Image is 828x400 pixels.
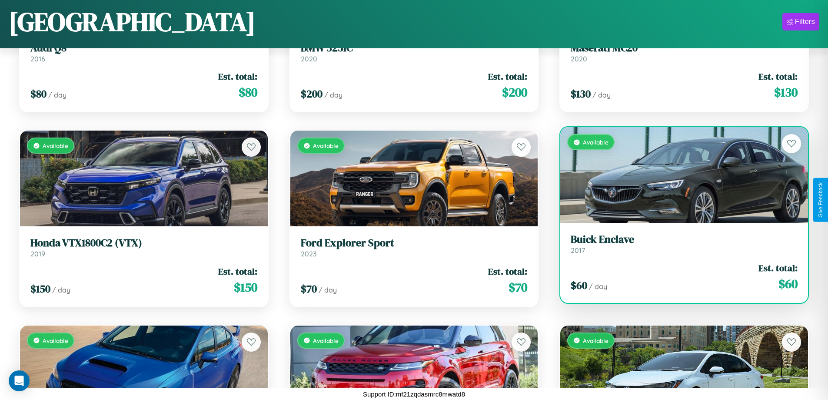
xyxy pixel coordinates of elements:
[502,84,527,101] span: $ 200
[30,237,257,258] a: Honda VTX1800C2 (VTX)2019
[774,84,798,101] span: $ 130
[30,54,45,63] span: 2016
[301,42,528,63] a: BMW 323iC2020
[30,237,257,249] h3: Honda VTX1800C2 (VTX)
[30,282,50,296] span: $ 150
[43,142,68,149] span: Available
[583,138,609,146] span: Available
[571,246,585,255] span: 2017
[9,370,30,391] div: Open Intercom Messenger
[234,279,257,296] span: $ 150
[30,42,257,63] a: Audi Q82016
[363,388,465,400] p: Support ID: mf21zqdasmrc8mwatd8
[301,249,316,258] span: 2023
[9,4,256,40] h1: [GEOGRAPHIC_DATA]
[571,278,587,292] span: $ 60
[30,42,257,54] h3: Audi Q8
[758,262,798,274] span: Est. total:
[313,142,339,149] span: Available
[301,54,317,63] span: 2020
[795,17,815,26] div: Filters
[571,233,798,246] h3: Buick Enclave
[48,91,67,99] span: / day
[218,70,257,83] span: Est. total:
[52,286,70,294] span: / day
[301,237,528,249] h3: Ford Explorer Sport
[782,13,819,30] button: Filters
[571,87,591,101] span: $ 130
[319,286,337,294] span: / day
[301,87,323,101] span: $ 200
[30,87,47,101] span: $ 80
[592,91,611,99] span: / day
[778,275,798,292] span: $ 60
[758,70,798,83] span: Est. total:
[583,337,609,344] span: Available
[313,337,339,344] span: Available
[488,265,527,278] span: Est. total:
[571,42,798,54] h3: Maserati MC20
[818,182,824,218] div: Give Feedback
[239,84,257,101] span: $ 80
[488,70,527,83] span: Est. total:
[571,233,798,255] a: Buick Enclave2017
[30,249,45,258] span: 2019
[301,282,317,296] span: $ 70
[324,91,343,99] span: / day
[218,265,257,278] span: Est. total:
[571,54,587,63] span: 2020
[571,42,798,63] a: Maserati MC202020
[301,237,528,258] a: Ford Explorer Sport2023
[43,337,68,344] span: Available
[509,279,527,296] span: $ 70
[301,42,528,54] h3: BMW 323iC
[589,282,607,291] span: / day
